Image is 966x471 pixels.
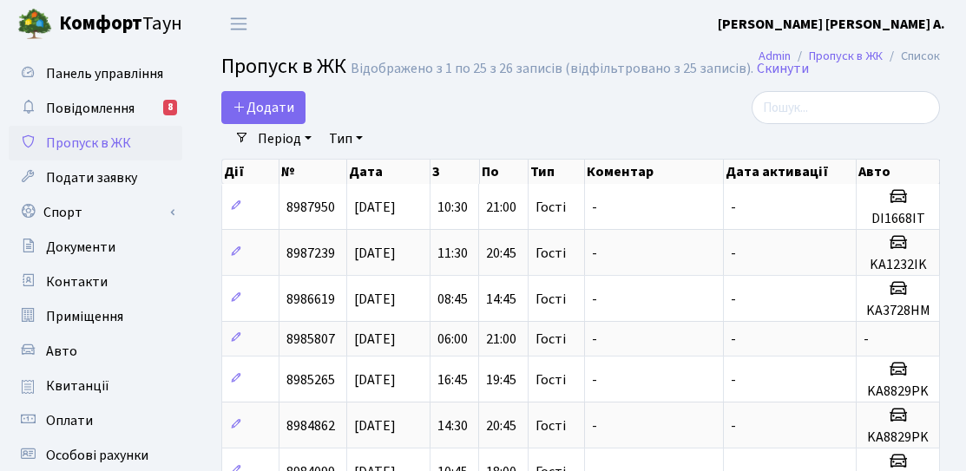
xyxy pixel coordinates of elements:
[864,383,932,400] h5: KA8829PK
[864,330,869,349] span: -
[864,429,932,446] h5: KA8829PK
[592,244,597,263] span: -
[233,98,294,117] span: Додати
[9,230,182,265] a: Документи
[718,15,945,34] b: [PERSON_NAME] [PERSON_NAME] А.
[536,200,566,214] span: Гості
[354,370,396,389] span: [DATE]
[59,10,142,37] b: Комфорт
[9,91,182,126] a: Повідомлення8
[46,64,163,83] span: Панель управління
[592,370,597,389] span: -
[9,299,182,334] a: Приміщення
[46,411,93,430] span: Оплати
[486,370,516,389] span: 19:45
[592,198,597,217] span: -
[46,376,109,396] span: Квитанції
[592,330,597,349] span: -
[536,292,566,306] span: Гості
[9,265,182,299] a: Контакти
[46,307,123,326] span: Приміщення
[437,290,468,309] span: 08:45
[46,342,77,361] span: Авто
[437,330,468,349] span: 06:00
[286,244,335,263] span: 8987239
[529,160,584,184] th: Тип
[731,370,736,389] span: -
[437,416,468,435] span: 14:30
[351,61,753,77] div: Відображено з 1 по 25 з 26 записів (відфільтровано з 25 записів).
[354,198,396,217] span: [DATE]
[430,160,480,184] th: З
[486,330,516,349] span: 21:00
[731,198,736,217] span: -
[486,198,516,217] span: 21:00
[217,10,260,38] button: Переключити навігацію
[286,330,335,349] span: 8985807
[437,244,468,263] span: 11:30
[9,160,182,195] a: Подати заявку
[486,244,516,263] span: 20:45
[46,134,131,153] span: Пропуск в ЖК
[486,416,516,435] span: 20:45
[46,238,115,257] span: Документи
[592,290,597,309] span: -
[46,446,148,465] span: Особові рахунки
[9,403,182,438] a: Оплати
[221,91,306,124] a: Додати
[222,160,279,184] th: Дії
[9,126,182,160] a: Пропуск в ЖК
[354,244,396,263] span: [DATE]
[585,160,724,184] th: Коментар
[536,373,566,387] span: Гості
[536,246,566,260] span: Гості
[354,290,396,309] span: [DATE]
[486,290,516,309] span: 14:45
[46,168,137,187] span: Подати заявку
[757,61,809,77] a: Скинути
[864,257,932,273] h5: KA1232IK
[864,211,932,227] h5: DI1668IT
[752,91,940,124] input: Пошук...
[9,56,182,91] a: Панель управління
[536,419,566,433] span: Гості
[809,47,883,65] a: Пропуск в ЖК
[864,303,932,319] h5: KA3728HM
[59,10,182,39] span: Таун
[731,244,736,263] span: -
[759,47,791,65] a: Admin
[286,370,335,389] span: 8985265
[17,7,52,42] img: logo.png
[46,99,135,118] span: Повідомлення
[163,100,177,115] div: 8
[347,160,430,184] th: Дата
[286,290,335,309] span: 8986619
[883,47,940,66] li: Список
[731,416,736,435] span: -
[286,416,335,435] span: 8984862
[437,370,468,389] span: 16:45
[322,124,370,154] a: Тип
[9,195,182,230] a: Спорт
[857,160,940,184] th: Авто
[731,290,736,309] span: -
[9,334,182,369] a: Авто
[592,416,597,435] span: -
[718,14,945,35] a: [PERSON_NAME] [PERSON_NAME] А.
[9,369,182,403] a: Квитанції
[286,198,335,217] span: 8987950
[279,160,347,184] th: №
[437,198,468,217] span: 10:30
[46,272,108,291] span: Контакти
[731,330,736,349] span: -
[724,160,857,184] th: Дата активації
[354,330,396,349] span: [DATE]
[221,51,346,82] span: Пропуск в ЖК
[480,160,529,184] th: По
[733,38,966,75] nav: breadcrumb
[536,332,566,346] span: Гості
[251,124,319,154] a: Період
[354,416,396,435] span: [DATE]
